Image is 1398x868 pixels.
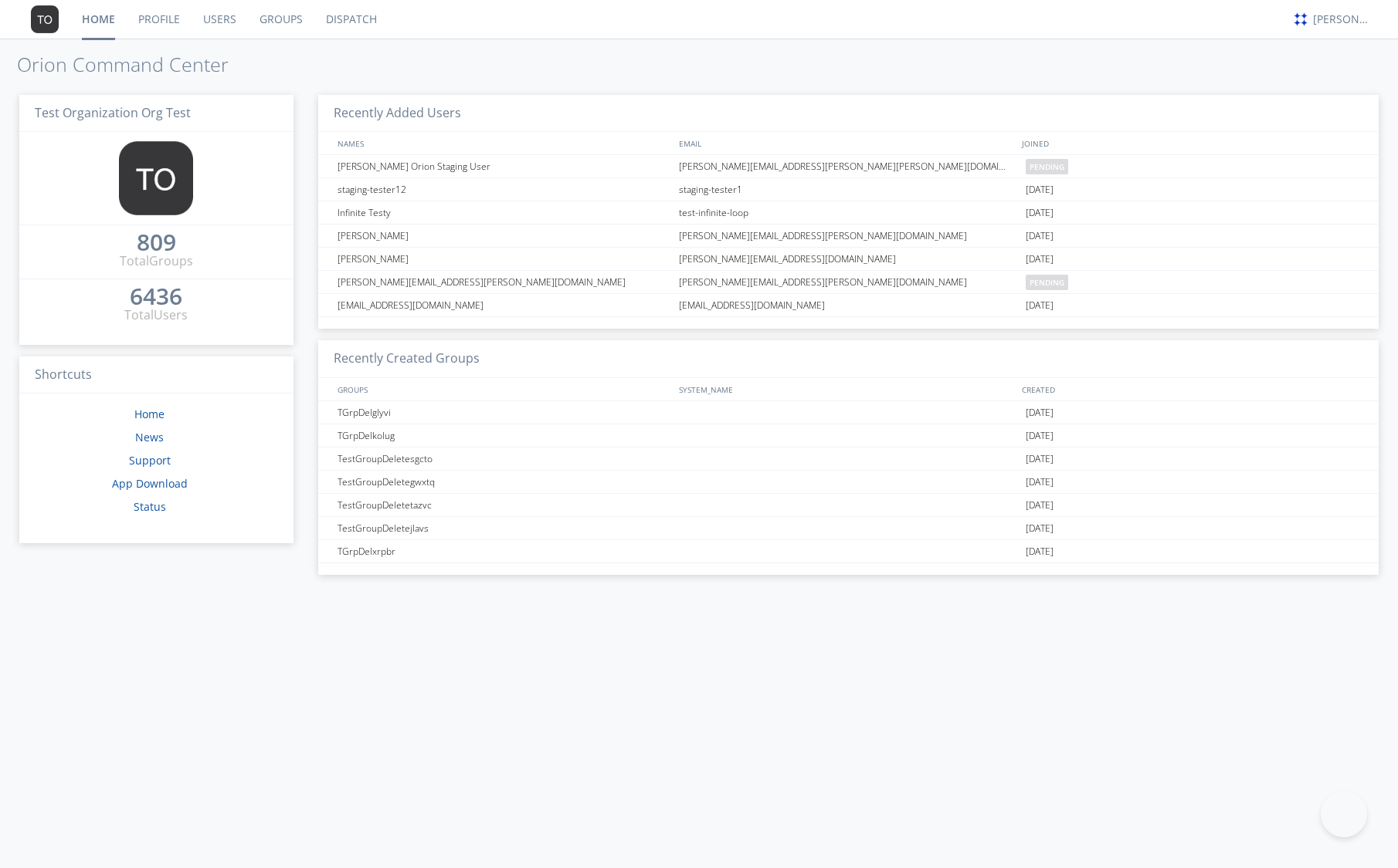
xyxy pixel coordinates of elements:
a: 6436 [130,289,182,306]
span: [DATE] [1026,494,1054,517]
a: [PERSON_NAME][EMAIL_ADDRESS][PERSON_NAME][DOMAIN_NAME][PERSON_NAME][EMAIL_ADDRESS][PERSON_NAME][D... [318,271,1379,294]
img: c330c3ba385d4e5d80051422fb06f8d0 [1292,11,1309,28]
a: TGrpDelglyvi[DATE] [318,401,1379,424]
span: [DATE] [1026,448,1054,471]
div: TestGroupDeletetazvc [334,494,675,516]
div: TestGroupDeletejlavs [334,517,675,539]
span: [DATE] [1026,517,1054,540]
a: Status [134,499,166,514]
span: [DATE] [1026,540,1054,563]
div: Infinite Testy [334,201,675,224]
a: Home [134,407,165,421]
div: 809 [137,235,176,250]
div: EMAIL [675,132,1018,154]
div: [PERSON_NAME][EMAIL_ADDRESS][PERSON_NAME][DOMAIN_NAME] [675,225,1022,247]
div: [PERSON_NAME][EMAIL_ADDRESS][PERSON_NAME][DOMAIN_NAME] [675,271,1022,293]
span: pending [1026,275,1068,290]
img: 373638.png [31,5,59,33]
span: [DATE] [1026,201,1054,225]
a: Support [129,453,171,468]
a: [PERSON_NAME][PERSON_NAME][EMAIL_ADDRESS][PERSON_NAME][DOMAIN_NAME][DATE] [318,225,1379,248]
div: [EMAIL_ADDRESS][DOMAIN_NAME] [675,294,1022,316]
a: News [135,430,164,444]
a: TestGroupDeletejlavs[DATE] [318,517,1379,540]
div: 6436 [130,289,182,304]
div: Total Groups [120,252,193,270]
a: TestGroupDeletesgcto[DATE] [318,448,1379,471]
div: [PERSON_NAME] [334,248,675,270]
div: [PERSON_NAME] Orion Staging User [334,155,675,177]
div: TGrpDelkolug [334,424,675,447]
div: staging-tester12 [334,178,675,201]
iframe: Toggle Customer Support [1321,791,1367,837]
div: Total Users [124,306,188,324]
div: SYSTEM_NAME [675,378,1018,400]
a: TGrpDelxrpbr[DATE] [318,540,1379,563]
img: 373638.png [119,141,193,215]
div: [PERSON_NAME][EMAIL_ADDRESS][PERSON_NAME][PERSON_NAME][DOMAIN_NAME] [675,155,1022,177]
h3: Shortcuts [19,356,294,394]
span: [DATE] [1026,178,1054,201]
h3: Recently Created Groups [318,340,1379,378]
span: [DATE] [1026,424,1054,448]
div: test-infinite-loop [675,201,1022,224]
h3: Recently Added Users [318,95,1379,133]
span: [DATE] [1026,225,1054,248]
div: [PERSON_NAME][EMAIL_ADDRESS][PERSON_NAME][DOMAIN_NAME] [334,271,675,293]
span: [DATE] [1026,401,1054,424]
div: NAMES [334,132,670,154]
a: [PERSON_NAME] Orion Staging User[PERSON_NAME][EMAIL_ADDRESS][PERSON_NAME][PERSON_NAME][DOMAIN_NAM... [318,155,1379,178]
span: pending [1026,159,1068,174]
span: [DATE] [1026,248,1054,271]
a: staging-tester12staging-tester1[DATE] [318,178,1379,201]
a: TestGroupDeletetazvc[DATE] [318,494,1379,517]
a: TestGroupDeletegwxtq[DATE] [318,471,1379,494]
span: Test Organization Org Test [35,104,191,121]
a: TGrpDelkolug[DATE] [318,424,1379,448]
div: TestGroupDeletesgcto [334,448,675,470]
div: [EMAIL_ADDRESS][DOMAIN_NAME] [334,294,675,316]
div: JOINED [1018,132,1363,154]
div: GROUPS [334,378,670,400]
div: [PERSON_NAME] [1313,12,1371,27]
a: 809 [137,235,176,252]
div: staging-tester1 [675,178,1022,201]
a: Infinite Testytest-infinite-loop[DATE] [318,201,1379,225]
span: [DATE] [1026,471,1054,494]
a: [EMAIL_ADDRESS][DOMAIN_NAME][EMAIL_ADDRESS][DOMAIN_NAME][DATE] [318,294,1379,317]
a: App Download [112,476,188,491]
a: [PERSON_NAME][PERSON_NAME][EMAIL_ADDRESS][DOMAIN_NAME][DATE] [318,248,1379,271]
div: CREATED [1018,378,1363,400]
div: TestGroupDeletegwxtq [334,471,675,493]
div: TGrpDelxrpbr [334,540,675,562]
div: TGrpDelglyvi [334,401,675,424]
span: [DATE] [1026,294,1054,317]
div: [PERSON_NAME] [334,225,675,247]
div: [PERSON_NAME][EMAIL_ADDRESS][DOMAIN_NAME] [675,248,1022,270]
